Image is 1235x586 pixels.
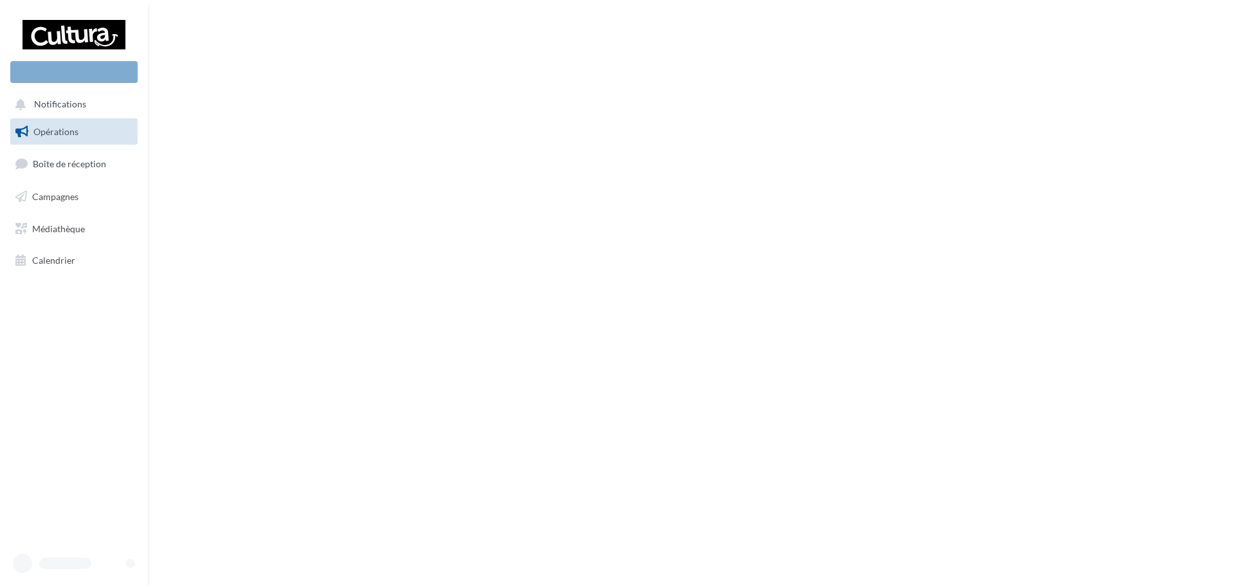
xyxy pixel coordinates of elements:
span: Médiathèque [32,223,85,233]
a: Boîte de réception [8,150,140,178]
span: Campagnes [32,191,78,202]
span: Notifications [34,99,86,110]
span: Boîte de réception [33,158,106,169]
a: Opérations [8,118,140,145]
a: Calendrier [8,247,140,274]
span: Calendrier [32,255,75,266]
span: Opérations [33,126,78,137]
a: Médiathèque [8,215,140,243]
div: Nouvelle campagne [10,61,138,83]
a: Campagnes [8,183,140,210]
